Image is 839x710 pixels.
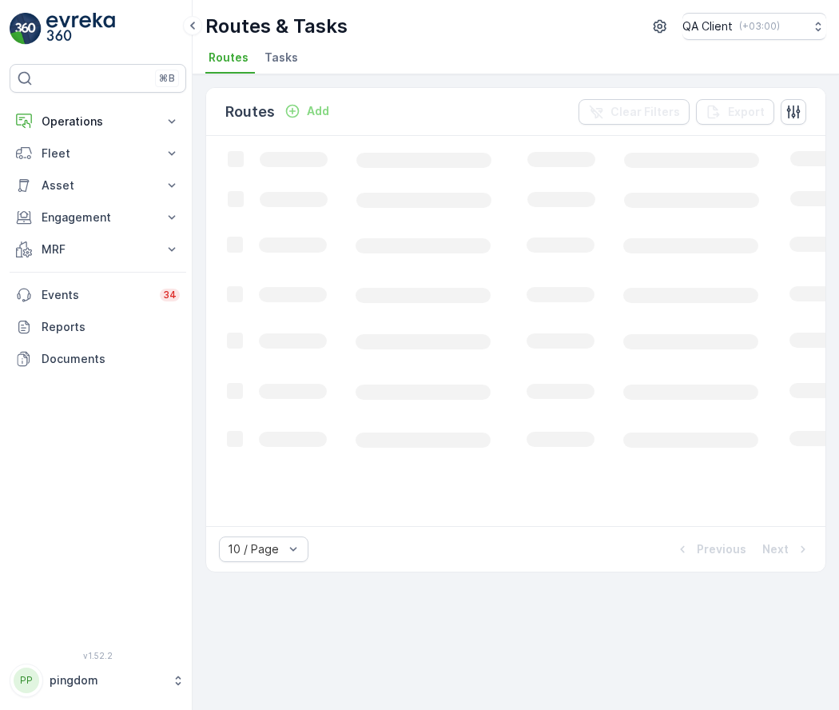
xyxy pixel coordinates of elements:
a: Reports [10,311,186,343]
p: Clear Filters [610,104,680,120]
p: MRF [42,241,154,257]
p: ⌘B [159,72,175,85]
button: Engagement [10,201,186,233]
button: Fleet [10,138,186,170]
span: Tasks [264,50,298,66]
p: 34 [163,289,177,301]
p: pingdom [50,672,164,688]
img: logo [10,13,42,45]
p: Previous [697,541,746,557]
button: Asset [10,170,186,201]
a: Documents [10,343,186,375]
p: Fleet [42,146,154,162]
p: Reports [42,319,180,335]
button: PPpingdom [10,664,186,697]
div: PP [14,668,39,693]
p: Routes & Tasks [205,14,348,39]
button: Clear Filters [579,99,690,125]
p: Add [307,103,329,119]
button: Export [696,99,774,125]
p: Next [762,541,789,557]
button: Next [761,540,813,559]
p: Export [728,104,765,120]
button: QA Client(+03:00) [682,13,826,40]
p: Operations [42,114,154,130]
button: Add [278,102,336,121]
p: Documents [42,351,180,367]
p: Engagement [42,209,154,225]
a: Events34 [10,279,186,311]
span: Routes [209,50,249,66]
p: QA Client [682,18,733,34]
button: Previous [673,540,748,559]
p: Events [42,287,150,303]
span: v 1.52.2 [10,651,186,660]
p: Routes [225,101,275,123]
p: Asset [42,177,154,193]
img: logo_light-DOdMpM7g.png [46,13,115,45]
p: ( +03:00 ) [739,20,780,33]
button: MRF [10,233,186,265]
button: Operations [10,106,186,138]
